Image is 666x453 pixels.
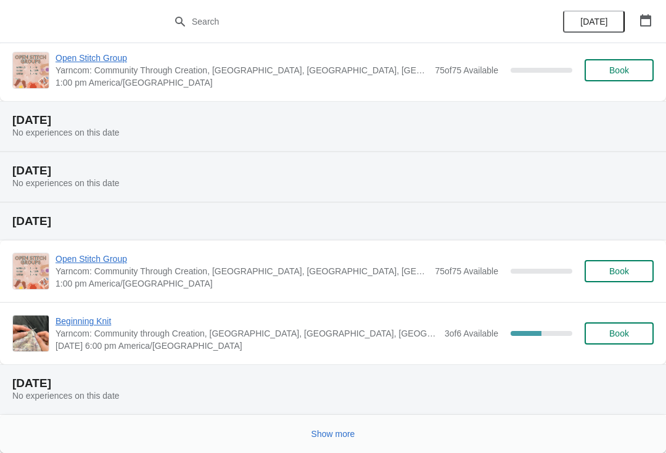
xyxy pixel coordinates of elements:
span: 1:00 pm America/[GEOGRAPHIC_DATA] [55,277,429,290]
span: Book [609,65,629,75]
span: Book [609,329,629,338]
span: Yarncom: Community through Creation, [GEOGRAPHIC_DATA], [GEOGRAPHIC_DATA], [GEOGRAPHIC_DATA] [55,327,438,340]
span: [DATE] 6:00 pm America/[GEOGRAPHIC_DATA] [55,340,438,352]
h2: [DATE] [12,114,654,126]
button: Book [585,322,654,345]
button: [DATE] [563,10,625,33]
input: Search [191,10,499,33]
span: Beginning Knit [55,315,438,327]
span: Yarncom: Community Through Creation, [GEOGRAPHIC_DATA], [GEOGRAPHIC_DATA], [GEOGRAPHIC_DATA] [55,64,429,76]
span: Open Stitch Group [55,52,429,64]
h2: [DATE] [12,165,654,177]
span: Open Stitch Group [55,253,429,265]
span: 3 of 6 Available [445,329,498,338]
span: No experiences on this date [12,128,120,137]
img: Open Stitch Group | Yarncom: Community Through Creation, Olive Boulevard, Creve Coeur, MO, USA | ... [13,253,49,289]
button: Book [585,59,654,81]
button: Book [585,260,654,282]
span: Show more [311,429,355,439]
h2: [DATE] [12,215,654,227]
span: 75 of 75 Available [435,266,498,276]
span: No experiences on this date [12,391,120,401]
img: Open Stitch Group | Yarncom: Community Through Creation, Olive Boulevard, Creve Coeur, MO, USA | ... [13,52,49,88]
span: Book [609,266,629,276]
span: [DATE] [580,17,607,27]
button: Show more [306,423,360,445]
span: Yarncom: Community Through Creation, [GEOGRAPHIC_DATA], [GEOGRAPHIC_DATA], [GEOGRAPHIC_DATA] [55,265,429,277]
span: 75 of 75 Available [435,65,498,75]
h2: [DATE] [12,377,654,390]
span: No experiences on this date [12,178,120,188]
img: Beginning Knit | Yarncom: Community through Creation, Olive Boulevard, Creve Coeur, MO, USA | 6:0... [13,316,49,351]
span: 1:00 pm America/[GEOGRAPHIC_DATA] [55,76,429,89]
